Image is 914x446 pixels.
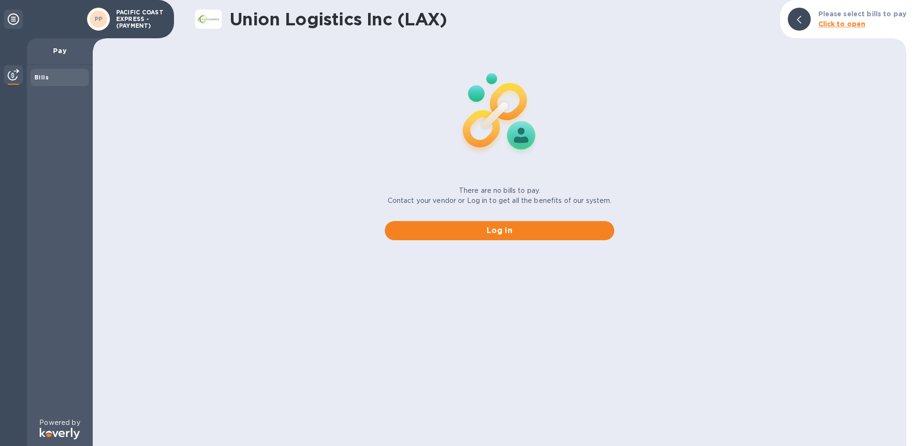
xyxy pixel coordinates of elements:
b: Please select bills to pay [818,10,906,18]
p: There are no bills to pay. Contact your vendor or Log in to get all the benefits of our system. [388,186,612,206]
p: PACIFIC COAST EXPRESS - (PAYMENT) [116,9,164,29]
b: Bills [34,74,49,81]
h1: Union Logistics Inc (LAX) [229,9,773,29]
img: Logo [40,428,80,439]
span: Log in [392,225,607,236]
b: Click to open [818,20,866,28]
p: Powered by [39,418,80,428]
button: Log in [385,221,614,240]
b: PP [95,15,103,22]
p: Pay [34,46,85,56]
